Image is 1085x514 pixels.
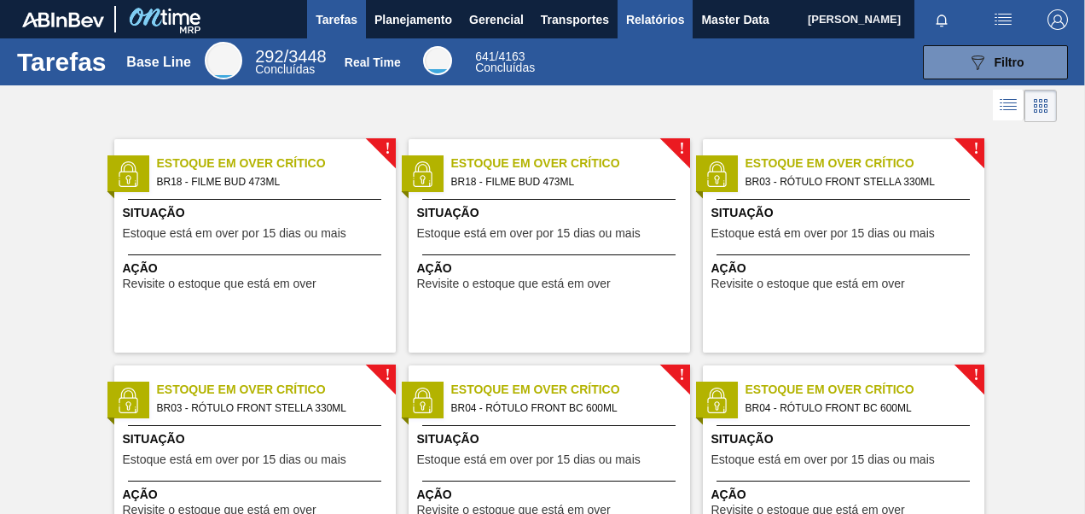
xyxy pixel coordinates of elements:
[157,172,382,191] span: BR18 - FILME BUD 473ML
[746,399,971,418] span: BR04 - RÓTULO FRONT BC 600ML
[541,9,609,30] span: Transportes
[157,381,396,399] span: Estoque em Over Crítico
[409,161,435,187] img: status
[704,161,729,187] img: status
[701,9,769,30] span: Master Data
[123,486,392,504] span: Ação
[157,399,382,418] span: BR03 - RÓTULO FRONT STELLA 330ML
[316,9,357,30] span: Tarefas
[123,277,316,290] span: Revisite o estoque que está em over
[704,388,729,413] img: status
[746,155,984,172] span: Estoque em Over Crítico
[115,161,141,187] img: status
[123,430,392,448] span: Situação
[626,9,684,30] span: Relatórios
[1047,9,1068,30] img: Logout
[973,369,978,382] span: !
[451,381,690,399] span: Estoque em Over Crítico
[995,55,1024,69] span: Filtro
[711,227,935,240] span: Estoque está em over por 15 dias ou mais
[255,47,326,66] span: / 3448
[679,143,684,155] span: !
[923,45,1068,79] button: Filtro
[385,369,390,382] span: !
[123,453,346,466] span: Estoque está em over por 15 dias ou mais
[1024,90,1057,122] div: Visão em Cards
[115,388,141,413] img: status
[417,260,686,277] span: Ação
[417,486,686,504] span: Ação
[126,55,191,70] div: Base Line
[679,369,684,382] span: !
[451,172,676,191] span: BR18 - FILME BUD 473ML
[451,155,690,172] span: Estoque em Over Crítico
[374,9,452,30] span: Planejamento
[123,227,346,240] span: Estoque está em over por 15 dias ou mais
[157,155,396,172] span: Estoque em Over Crítico
[255,50,326,75] div: Base Line
[973,143,978,155] span: !
[475,61,535,74] span: Concluídas
[255,62,315,76] span: Concluídas
[711,277,905,290] span: Revisite o estoque que está em over
[17,52,107,72] h1: Tarefas
[417,453,641,466] span: Estoque está em over por 15 dias ou mais
[123,204,392,222] span: Situação
[385,143,390,155] span: !
[469,9,524,30] span: Gerencial
[475,51,535,73] div: Real Time
[993,90,1024,122] div: Visão em Lista
[417,204,686,222] span: Situação
[417,277,611,290] span: Revisite o estoque que está em over
[345,55,401,69] div: Real Time
[711,430,980,448] span: Situação
[123,260,392,277] span: Ação
[711,260,980,277] span: Ação
[746,381,984,399] span: Estoque em Over Crítico
[22,12,104,27] img: TNhmsLtSVTkK8tSr43FrP2fwEKptu5GPRR3wAAAABJRU5ErkJggg==
[205,42,242,79] div: Base Line
[423,46,452,75] div: Real Time
[746,172,971,191] span: BR03 - RÓTULO FRONT STELLA 330ML
[409,388,435,413] img: status
[451,399,676,418] span: BR04 - RÓTULO FRONT BC 600ML
[255,47,283,66] span: 292
[417,227,641,240] span: Estoque está em over por 15 dias ou mais
[914,8,969,32] button: Notificações
[475,50,525,63] span: / 4163
[711,486,980,504] span: Ação
[475,50,495,63] span: 641
[993,9,1013,30] img: userActions
[711,204,980,222] span: Situação
[711,453,935,466] span: Estoque está em over por 15 dias ou mais
[417,430,686,448] span: Situação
